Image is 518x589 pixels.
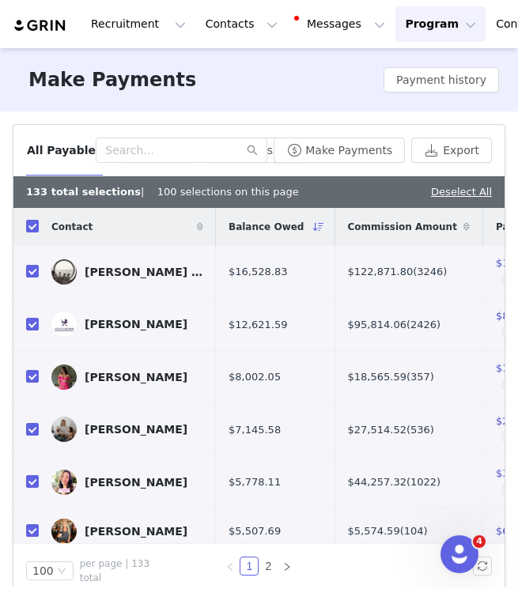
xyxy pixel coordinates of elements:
[348,220,457,234] span: Commission Amount
[221,557,240,576] li: Previous Page
[225,562,235,572] i: icon: left
[196,6,287,42] button: Contacts
[229,317,287,333] span: $12,621.59
[240,557,259,576] li: 1
[411,138,492,163] button: Export
[406,476,440,488] a: (1022)
[406,371,434,383] a: (357)
[26,186,141,198] b: 133 total selections
[247,145,258,156] i: icon: search
[51,519,77,544] img: 42b997d5-d287-4607-aee5-7e050022e0ea.jpg
[13,18,68,33] img: grin logo
[348,474,470,490] div: $44,257.32
[348,369,470,385] div: $18,565.59
[348,264,470,280] div: $122,871.80
[395,6,486,42] button: Program
[229,523,281,539] span: $5,507.69
[51,519,203,544] a: [PERSON_NAME]
[229,422,281,438] span: $7,145.58
[85,318,187,330] div: [PERSON_NAME]
[229,474,281,490] span: $5,778.11
[229,220,304,234] span: Balance Owed
[259,557,277,575] a: 2
[51,259,203,285] a: [PERSON_NAME] [PERSON_NAME]
[51,259,77,285] img: 7a2401bd-0cfb-4afc-a910-5667d3ce002e.jpg
[28,66,196,94] h3: Make Payments
[282,562,292,572] i: icon: right
[348,422,470,438] div: $27,514.52
[32,562,54,580] div: 100
[229,264,287,280] span: $16,528.83
[406,424,434,436] a: (536)
[85,371,187,383] div: [PERSON_NAME]
[26,138,103,163] button: All Payables
[413,266,447,278] a: (3246)
[229,369,281,385] span: $8,002.05
[51,364,203,390] a: [PERSON_NAME]
[80,557,162,585] span: per page | 133 total
[85,266,203,278] div: [PERSON_NAME] [PERSON_NAME]
[81,6,195,42] button: Recruitment
[431,186,492,198] a: Deselect All
[51,470,77,495] img: e3c6c1b7-26e2-462d-8a3f-7dd9da1052bb.jpg
[51,470,203,495] a: [PERSON_NAME]
[51,220,93,234] span: Contact
[278,557,297,576] li: Next Page
[85,476,187,489] div: [PERSON_NAME]
[85,525,187,538] div: [PERSON_NAME]
[51,417,203,442] a: [PERSON_NAME]
[51,311,203,337] a: [PERSON_NAME]
[51,364,77,390] img: 5992d622-c257-4adf-84ae-20e04cb7b188.jpg
[400,525,428,537] a: (104)
[57,566,66,577] i: icon: down
[348,317,470,333] div: $95,814.06
[274,138,405,163] button: Make Payments
[259,557,278,576] li: 2
[85,423,187,436] div: [PERSON_NAME]
[51,417,77,442] img: b143cb93-75ac-4a12-8871-8e163a297599.jpg
[440,535,478,573] iframe: Intercom live chat
[240,557,258,575] a: 1
[406,319,440,330] a: (2426)
[51,311,77,337] img: 28d317a3-cb8c-4606-84e8-46cca4bf2937.jpg
[384,67,499,93] button: Payment history
[473,535,486,548] span: 4
[288,6,395,42] button: Messages
[96,138,267,163] input: Search...
[26,184,299,200] div: | 100 selections on this page
[348,523,470,539] div: $5,574.59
